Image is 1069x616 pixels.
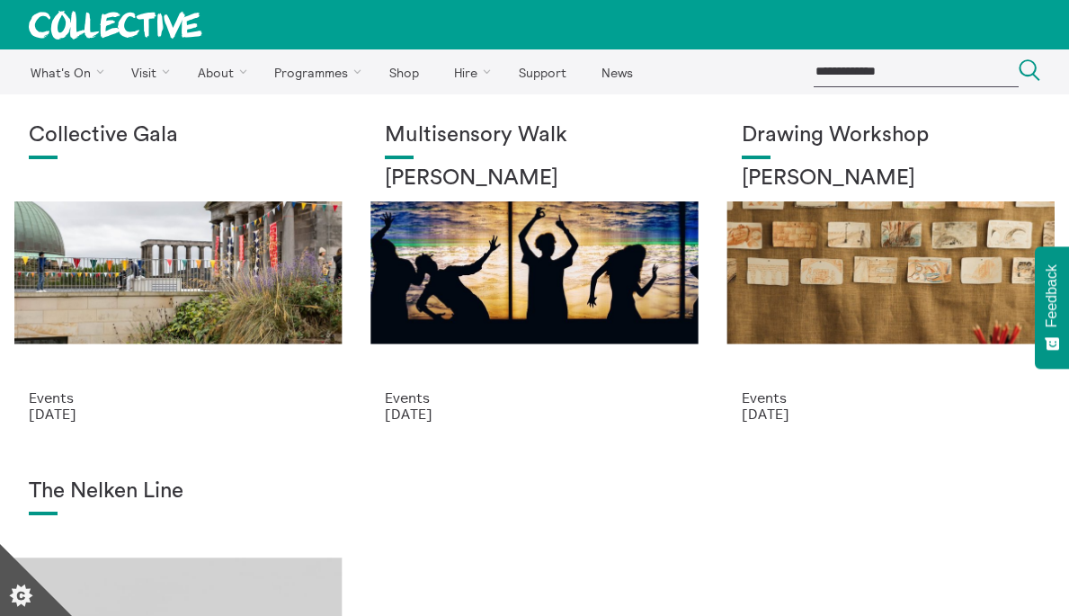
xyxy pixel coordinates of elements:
[385,166,683,192] h2: [PERSON_NAME]
[29,479,327,504] h1: The Nelken Line
[385,406,683,422] p: [DATE]
[385,389,683,406] p: Events
[29,406,327,422] p: [DATE]
[742,406,1040,422] p: [DATE]
[356,94,712,451] a: Museum Art Walk Multisensory Walk [PERSON_NAME] Events [DATE]
[503,49,582,94] a: Support
[373,49,434,94] a: Shop
[385,123,683,148] h1: Multisensory Walk
[742,123,1040,148] h1: Drawing Workshop
[713,94,1069,451] a: Annie Lord Drawing Workshop [PERSON_NAME] Events [DATE]
[742,389,1040,406] p: Events
[14,49,112,94] a: What's On
[742,166,1040,192] h2: [PERSON_NAME]
[29,123,327,148] h1: Collective Gala
[1044,264,1060,327] span: Feedback
[1035,246,1069,369] button: Feedback - Show survey
[439,49,500,94] a: Hire
[182,49,255,94] a: About
[259,49,370,94] a: Programmes
[116,49,179,94] a: Visit
[29,389,327,406] p: Events
[585,49,648,94] a: News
